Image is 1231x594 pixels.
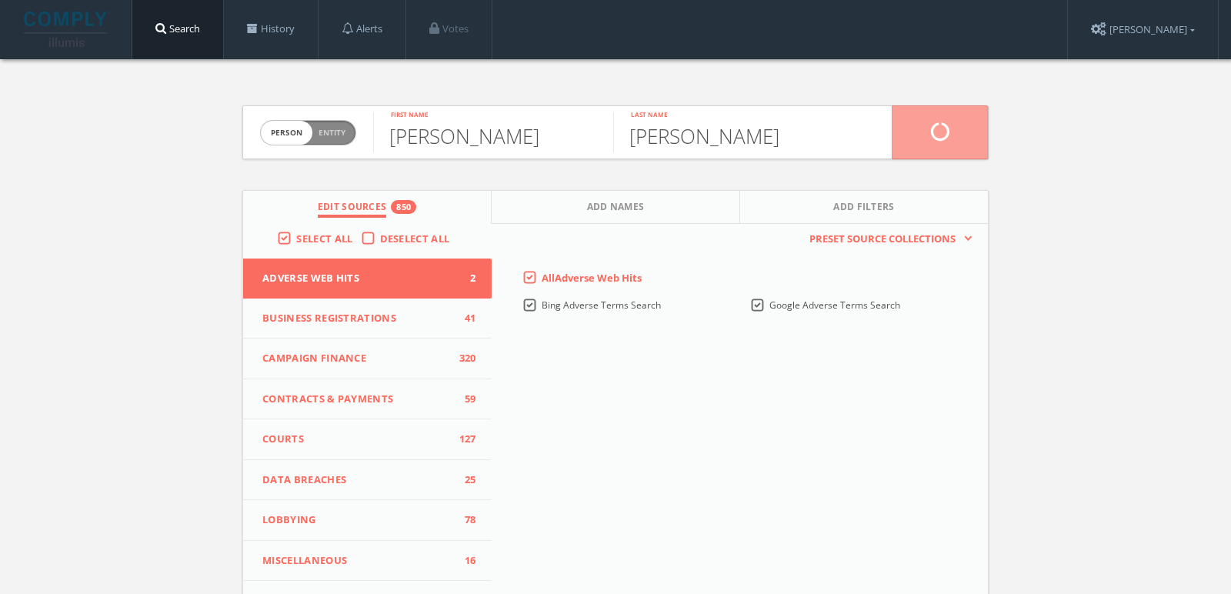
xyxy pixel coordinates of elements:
span: 16 [453,553,476,569]
button: Adverse Web Hits2 [243,259,492,299]
span: Adverse Web Hits [262,271,453,286]
span: 320 [453,351,476,366]
button: Preset Source Collections [802,232,972,247]
span: Campaign Finance [262,351,453,366]
span: Add Filters [833,200,895,218]
span: 59 [453,392,476,407]
span: Select All [296,232,352,245]
button: Edit Sources850 [243,191,492,224]
button: Contracts & Payments59 [243,379,492,420]
button: Add Names [492,191,740,224]
span: 2 [453,271,476,286]
span: Preset Source Collections [802,232,963,247]
span: 41 [453,311,476,326]
div: 850 [391,200,416,214]
span: All Adverse Web Hits [542,271,642,285]
button: Courts127 [243,419,492,460]
button: Business Registrations41 [243,299,492,339]
button: Miscellaneous16 [243,541,492,582]
span: 25 [453,472,476,488]
span: 127 [453,432,476,447]
span: Entity [319,127,345,138]
span: Business Registrations [262,311,453,326]
img: illumis [24,12,110,47]
span: Data Breaches [262,472,453,488]
span: Lobbying [262,512,453,528]
span: Bing Adverse Terms Search [542,299,661,312]
span: person [261,121,312,145]
span: Courts [262,432,453,447]
span: Add Names [587,200,645,218]
button: Lobbying78 [243,500,492,541]
span: 78 [453,512,476,528]
button: Data Breaches25 [243,460,492,501]
button: Campaign Finance320 [243,339,492,379]
span: Deselect All [380,232,450,245]
button: Add Filters [740,191,988,224]
span: Contracts & Payments [262,392,453,407]
span: Google Adverse Terms Search [769,299,900,312]
span: Edit Sources [318,200,387,218]
span: Miscellaneous [262,553,453,569]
